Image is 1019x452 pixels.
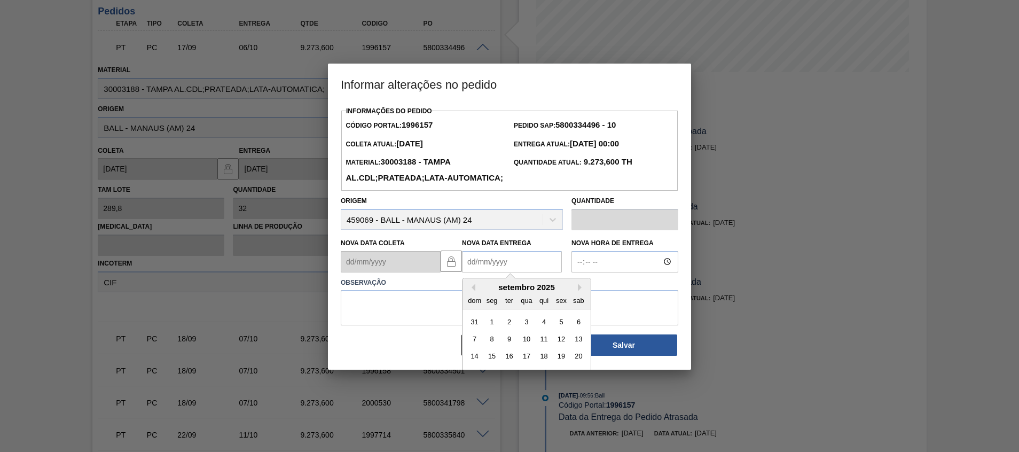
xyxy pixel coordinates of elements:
[554,349,568,363] div: Choose sexta-feira, 19 de setembro de 2025
[514,159,632,166] span: Quantidade Atual:
[445,255,458,268] img: locked
[485,314,499,329] div: Choose segunda-feira, 1 de setembro de 2025
[341,239,405,247] label: Nova Data Coleta
[519,332,534,346] div: Choose quarta-feira, 10 de setembro de 2025
[467,349,482,363] div: Choose domingo, 14 de setembro de 2025
[346,141,422,148] span: Coleta Atual:
[514,141,619,148] span: Entrega Atual:
[485,349,499,363] div: Choose segunda-feira, 15 de setembro de 2025
[341,197,367,205] label: Origem
[571,314,586,329] div: Choose sábado, 6 de setembro de 2025
[462,251,562,272] input: dd/mm/yyyy
[537,314,551,329] div: Choose quinta-feira, 4 de setembro de 2025
[537,349,551,363] div: Choose quinta-feira, 18 de setembro de 2025
[570,334,677,356] button: Salvar
[554,314,568,329] div: Choose sexta-feira, 5 de setembro de 2025
[571,349,586,363] div: Choose sábado, 20 de setembro de 2025
[502,314,516,329] div: Choose terça-feira, 2 de setembro de 2025
[519,367,534,381] div: Choose quarta-feira, 24 de setembro de 2025
[537,332,551,346] div: Choose quinta-feira, 11 de setembro de 2025
[463,283,591,292] div: setembro 2025
[462,239,531,247] label: Nova Data Entrega
[555,120,616,129] strong: 5800334496 - 10
[519,314,534,329] div: Choose quarta-feira, 3 de setembro de 2025
[466,313,587,399] div: month 2025-09
[554,293,568,307] div: sex
[485,332,499,346] div: Choose segunda-feira, 8 de setembro de 2025
[468,284,475,291] button: Previous Month
[346,159,503,182] span: Material:
[519,293,534,307] div: qua
[341,275,678,291] label: Observação
[485,367,499,381] div: Choose segunda-feira, 22 de setembro de 2025
[571,367,586,381] div: Choose sábado, 27 de setembro de 2025
[502,332,516,346] div: Choose terça-feira, 9 de setembro de 2025
[571,197,614,205] label: Quantidade
[402,120,433,129] strong: 1996157
[341,251,441,272] input: dd/mm/yyyy
[485,293,499,307] div: seg
[346,122,433,129] span: Código Portal:
[537,367,551,381] div: Choose quinta-feira, 25 de setembro de 2025
[502,293,516,307] div: ter
[554,367,568,381] div: Choose sexta-feira, 26 de setembro de 2025
[346,157,503,182] strong: 30003188 - TAMPA AL.CDL;PRATEADA;LATA-AUTOMATICA;
[346,107,432,115] label: Informações do Pedido
[467,293,482,307] div: dom
[571,236,678,251] label: Nova Hora de Entrega
[467,367,482,381] div: Choose domingo, 21 de setembro de 2025
[328,64,691,104] h3: Informar alterações no pedido
[554,332,568,346] div: Choose sexta-feira, 12 de setembro de 2025
[571,332,586,346] div: Choose sábado, 13 de setembro de 2025
[582,157,632,166] strong: 9.273,600 TH
[571,293,586,307] div: sab
[441,251,462,272] button: locked
[396,139,423,148] strong: [DATE]
[467,332,482,346] div: Choose domingo, 7 de setembro de 2025
[537,293,551,307] div: qui
[502,367,516,381] div: Choose terça-feira, 23 de setembro de 2025
[578,284,585,291] button: Next Month
[461,334,568,356] button: Fechar
[519,349,534,363] div: Choose quarta-feira, 17 de setembro de 2025
[502,349,516,363] div: Choose terça-feira, 16 de setembro de 2025
[570,139,619,148] strong: [DATE] 00:00
[514,122,616,129] span: Pedido SAP:
[467,314,482,329] div: Choose domingo, 31 de agosto de 2025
